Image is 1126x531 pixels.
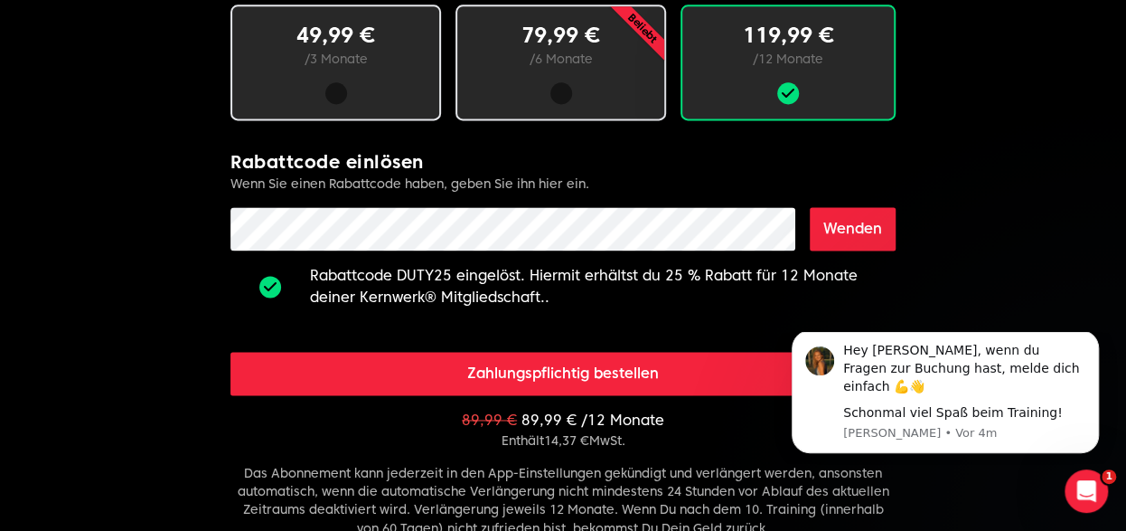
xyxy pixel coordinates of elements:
p: Message from Julia, sent Vor 4m [79,93,321,109]
font: Beliebt [625,10,662,46]
font: 89,99 € [521,412,577,429]
font: 3 Monate [310,52,368,66]
font: / [581,412,587,429]
font: Wenden [823,220,882,237]
font: Hey [PERSON_NAME], wenn du Fragen zur Buchung hast, melde dich einfach 💪👋 [79,11,314,61]
font: 119,99 € [743,22,834,48]
font: 14,37 € [544,433,589,448]
iframe: Intercom-Benachrichtigungen Nachricht [765,332,1126,464]
font: 49,99 € [296,22,375,48]
div: Nachrichteninhalt [79,10,321,90]
button: Zahlungspflichtig bestellen [230,352,896,395]
font: Schonmal viel Spaß beim Training! [79,73,298,88]
font: / [305,52,310,66]
font: Rabattcode DUTY25 eingelöst. Hiermit erhältst du 25 % Rabatt für 12 Monate deiner Kernwerk® Mitgl... [310,267,858,306]
button: Wenden [810,207,896,251]
font: / [530,52,535,66]
font: 12 Monate [587,412,664,429]
font: Zahlungspflichtig bestellen [467,365,659,382]
font: MwSt. [589,433,625,448]
font: 6 Monate [535,52,593,66]
font: Enthält [502,433,544,448]
span: 1 [1102,469,1116,484]
img: Profilbild für Julia [41,14,70,43]
font: Rabattcode einlösen [230,151,424,173]
font: 89,99 € [462,412,517,429]
iframe: Intercom-Live-Chat [1065,469,1108,513]
font: Wenn Sie einen Rabattcode haben, geben Sie ihn hier ein. [230,176,589,191]
font: 12 Monate [758,52,823,66]
font: 79,99 € [521,22,600,48]
font: / [753,52,758,66]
